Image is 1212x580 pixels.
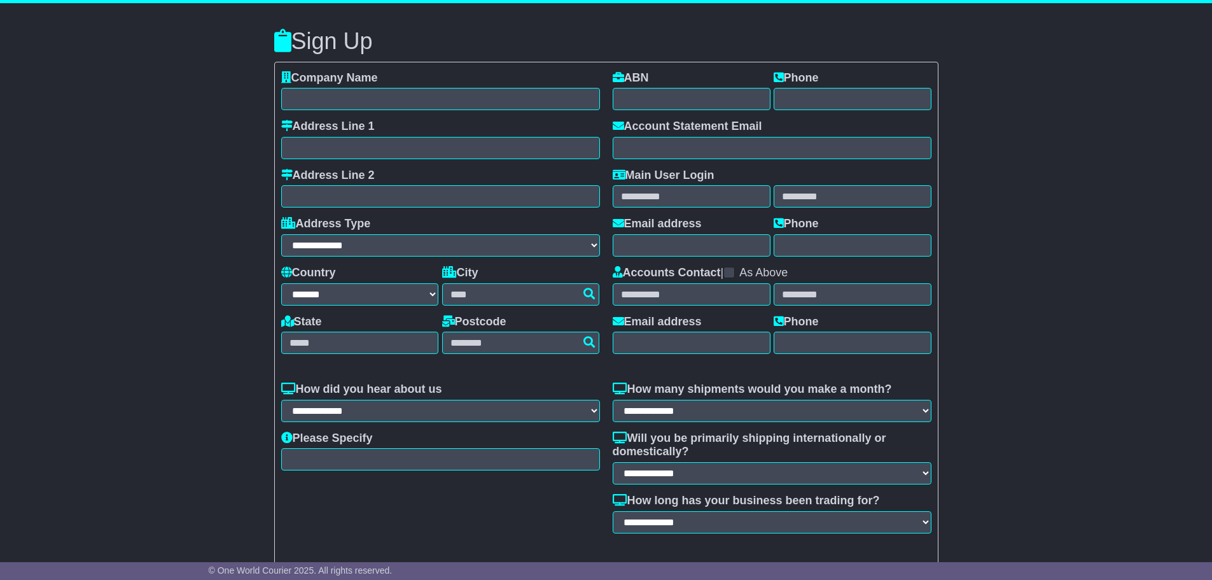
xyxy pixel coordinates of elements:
[739,266,788,280] label: As Above
[281,71,378,85] label: Company Name
[613,494,880,508] label: How long has your business been trading for?
[774,217,819,231] label: Phone
[442,266,478,280] label: City
[613,266,721,280] label: Accounts Contact
[613,120,762,134] label: Account Statement Email
[442,315,506,329] label: Postcode
[774,71,819,85] label: Phone
[281,432,373,446] label: Please Specify
[613,169,714,183] label: Main User Login
[281,217,371,231] label: Address Type
[613,217,702,231] label: Email address
[281,383,442,397] label: How did you hear about us
[281,120,375,134] label: Address Line 1
[613,315,702,329] label: Email address
[613,266,931,283] div: |
[209,565,393,576] span: © One World Courier 2025. All rights reserved.
[613,383,892,397] label: How many shipments would you make a month?
[281,266,336,280] label: Country
[613,432,931,459] label: Will you be primarily shipping internationally or domestically?
[774,315,819,329] label: Phone
[274,29,938,54] h3: Sign Up
[281,315,322,329] label: State
[281,169,375,183] label: Address Line 2
[613,71,649,85] label: ABN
